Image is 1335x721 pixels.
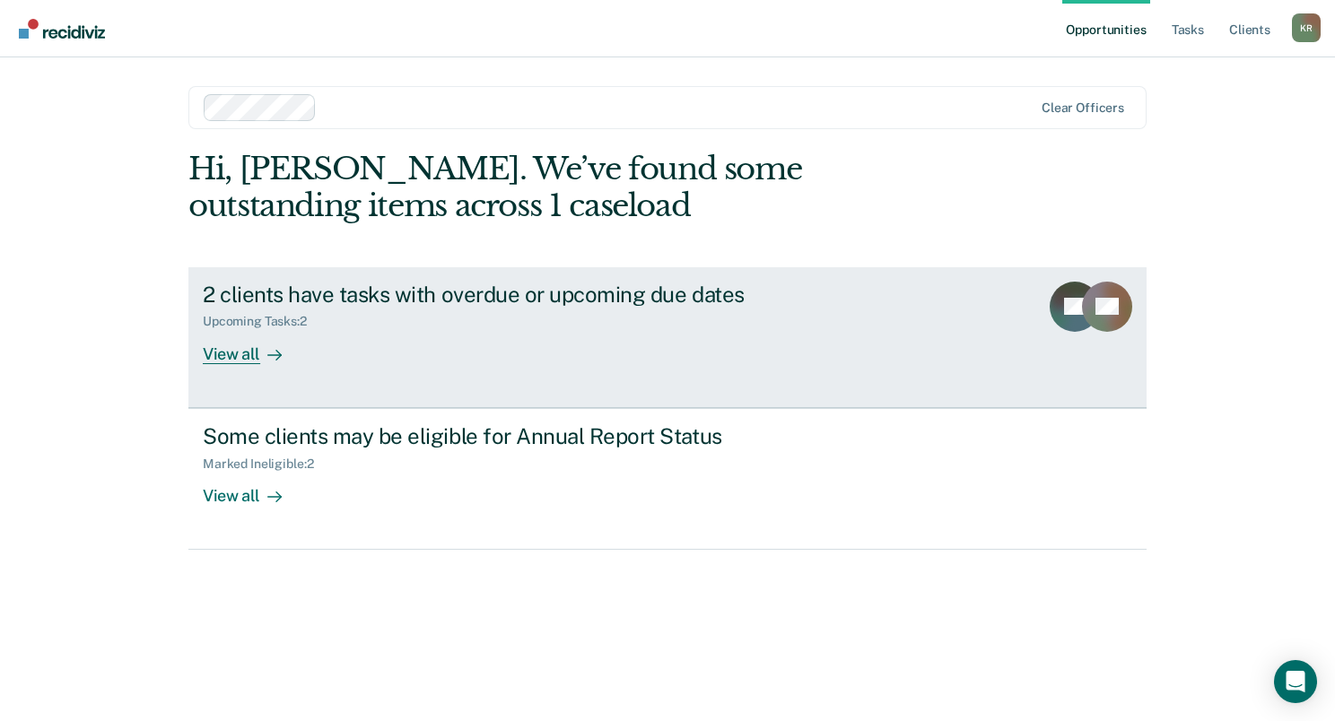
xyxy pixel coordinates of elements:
[188,267,1147,408] a: 2 clients have tasks with overdue or upcoming due datesUpcoming Tasks:2View all
[19,19,105,39] img: Recidiviz
[203,282,833,308] div: 2 clients have tasks with overdue or upcoming due dates
[1292,13,1321,42] div: K R
[1274,660,1317,703] div: Open Intercom Messenger
[203,471,303,506] div: View all
[203,314,321,329] div: Upcoming Tasks : 2
[203,423,833,449] div: Some clients may be eligible for Annual Report Status
[203,329,303,364] div: View all
[1292,13,1321,42] button: Profile dropdown button
[203,456,327,472] div: Marked Ineligible : 2
[1042,100,1124,116] div: Clear officers
[188,408,1147,550] a: Some clients may be eligible for Annual Report StatusMarked Ineligible:2View all
[188,151,955,224] div: Hi, [PERSON_NAME]. We’ve found some outstanding items across 1 caseload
